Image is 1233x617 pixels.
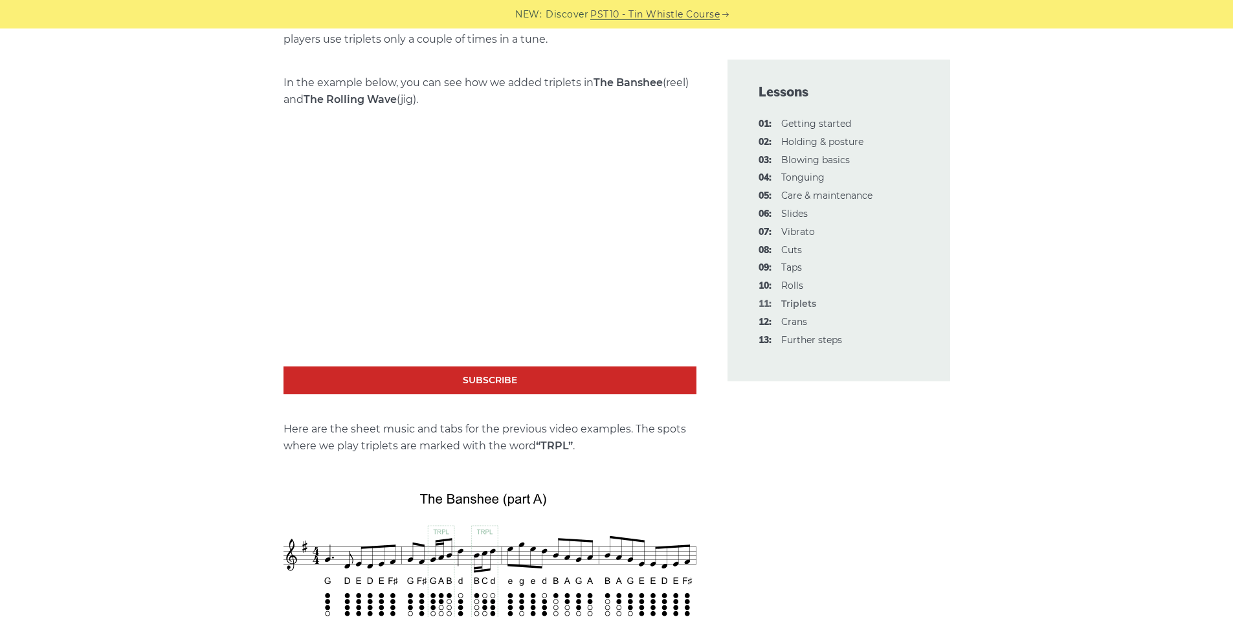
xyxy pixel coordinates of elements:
[759,117,772,132] span: 01:
[283,135,696,367] iframe: Tin Whistle Triplets - The Banshee & The Rolling Wave
[781,316,807,328] a: 12:Crans
[590,7,720,22] a: PST10 - Tin Whistle Course
[781,118,851,129] a: 01:Getting started
[759,153,772,168] span: 03:
[536,440,573,452] strong: “TRPL”
[759,188,772,204] span: 05:
[283,421,696,454] p: Here are the sheet music and tabs for the previous video examples. The spots where we play triple...
[781,298,816,309] strong: Triplets
[515,7,542,22] span: NEW:
[546,7,588,22] span: Discover
[283,74,696,108] p: In the example below, you can see how we added triplets in (reel) and (jig).
[781,244,802,256] a: 08:Cuts
[781,262,802,273] a: 09:Taps
[759,83,919,101] span: Lessons
[759,243,772,258] span: 08:
[781,334,842,346] a: 13:Further steps
[759,278,772,294] span: 10:
[759,135,772,150] span: 02:
[283,366,696,394] a: Subscribe
[759,170,772,186] span: 04:
[781,226,815,238] a: 07:Vibrato
[781,280,803,291] a: 10:Rolls
[781,136,863,148] a: 02:Holding & posture
[759,333,772,348] span: 13:
[759,207,772,222] span: 06:
[759,260,772,276] span: 09:
[759,297,772,312] span: 11:
[759,315,772,330] span: 12:
[781,208,808,219] a: 06:Slides
[594,76,663,89] strong: The Banshee
[759,225,772,240] span: 07:
[781,154,850,166] a: 03:Blowing basics
[781,190,872,201] a: 05:Care & maintenance
[781,172,825,183] a: 04:Tonguing
[304,93,397,106] strong: The Rolling Wave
